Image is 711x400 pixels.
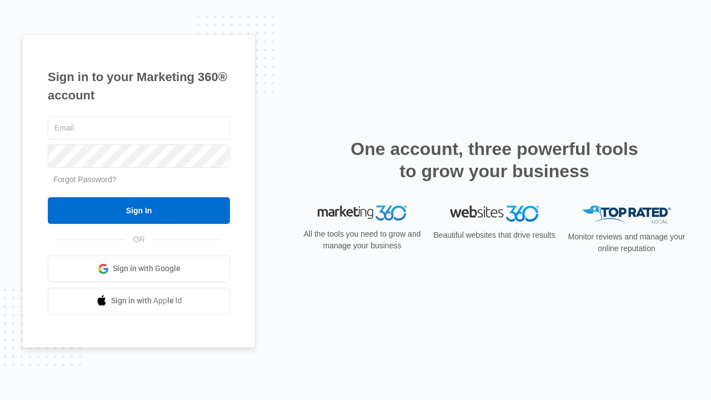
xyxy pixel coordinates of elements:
[450,206,539,222] img: Websites 360
[48,197,230,224] input: Sign In
[564,231,689,254] p: Monitor reviews and manage your online reputation
[300,228,424,252] p: All the tools you need to grow and manage your business
[48,116,230,139] input: Email
[126,234,153,246] span: OR
[318,206,407,221] img: Marketing 360
[48,288,230,314] a: Sign in with Apple Id
[48,68,230,104] h1: Sign in to your Marketing 360® account
[111,295,182,307] span: Sign in with Apple Id
[347,138,642,182] h2: One account, three powerful tools to grow your business
[48,256,230,282] a: Sign in with Google
[113,263,181,274] span: Sign in with Google
[582,206,671,224] img: Top Rated Local
[432,229,557,241] p: Beautiful websites that drive results
[53,175,117,184] a: Forgot Password?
